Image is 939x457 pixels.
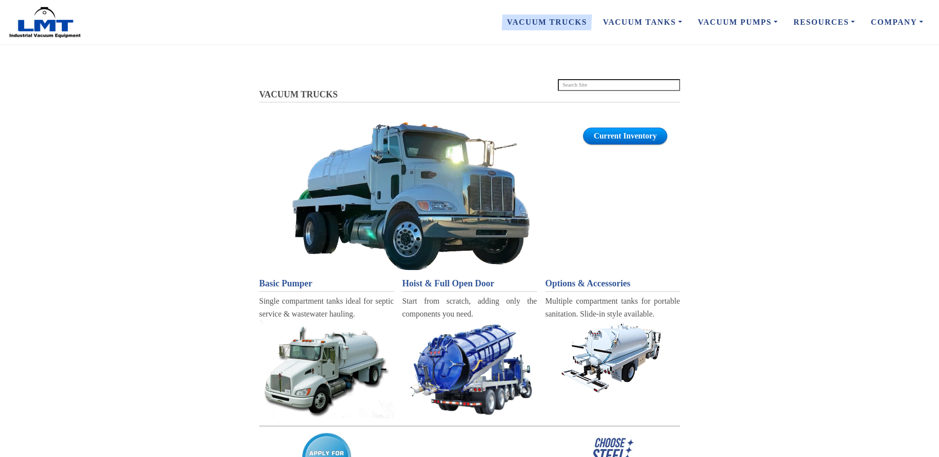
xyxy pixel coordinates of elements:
a: PT - Portable Sanitation [545,320,680,395]
img: Stacks Image 111546 [402,320,537,416]
img: LMT [8,6,82,39]
div: Single compartment tanks ideal for septic service & wastewater hauling. [259,295,394,320]
input: Search Site [558,79,680,91]
span: Hoist & Full Open Door [402,278,494,288]
a: Resources [786,12,863,33]
a: Vacuum Trucks [499,12,595,33]
img: Stacks Image 12027 [259,425,680,427]
a: Company [863,12,931,33]
img: Stacks Image 9317 [259,320,394,418]
img: Stacks Image 9319 [548,320,677,395]
div: Multiple compartment tanks for portable sanitation. Slide-in style available. [545,295,680,320]
a: Hoist & Full Open Door [402,276,537,291]
a: Vacuum Tanks [595,12,690,33]
a: Current Inventory [583,128,667,144]
span: Options & Accessories [545,278,631,288]
span: Basic Pumper [259,278,313,288]
div: Start from scratch, adding only the components you need. [402,295,537,320]
a: ST - Septic Service [259,320,394,418]
a: Basic Pumper [259,276,394,291]
a: Options & Accessories [545,276,680,291]
img: Stacks Image 111527 [292,122,530,270]
a: ST - Septic Service [402,320,537,416]
span: VACUUM TRUCKS [259,90,338,99]
a: Vacuum Pumps [690,12,786,33]
a: Vacuum Tanks [266,122,556,270]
